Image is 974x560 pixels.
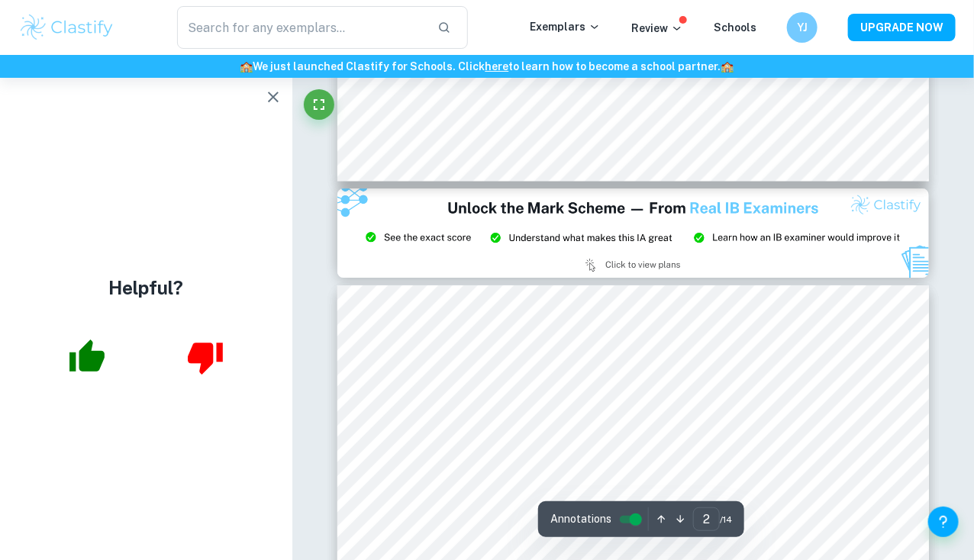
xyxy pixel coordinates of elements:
button: Fullscreen [304,89,334,120]
span: 🏫 [240,60,253,72]
span: Annotations [550,511,611,527]
button: YJ [787,12,818,43]
h6: YJ [794,19,811,36]
p: Review [631,20,683,37]
button: UPGRADE NOW [848,14,956,41]
button: Help and Feedback [928,507,959,537]
p: Exemplars [530,18,601,35]
img: Clastify logo [18,12,115,43]
h4: Helpful? [108,274,183,301]
span: 🏫 [721,60,734,72]
h6: We just launched Clastify for Schools. Click to learn how to become a school partner. [3,58,971,75]
input: Search for any exemplars... [177,6,424,49]
span: / 14 [720,513,732,526]
a: here [485,60,509,72]
a: Schools [714,21,756,34]
img: Ad [337,188,929,277]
